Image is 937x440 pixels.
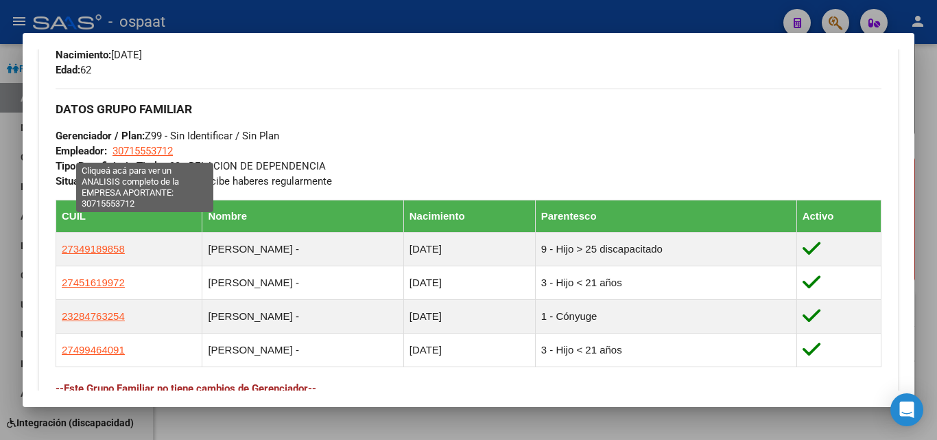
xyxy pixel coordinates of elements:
[56,160,326,172] span: 00 - RELACION DE DEPENDENCIA
[403,300,535,334] td: [DATE]
[56,64,91,76] span: 62
[56,130,279,142] span: Z99 - Sin Identificar / Sin Plan
[56,160,169,172] strong: Tipo Beneficiario Titular:
[56,64,80,76] strong: Edad:
[56,130,145,142] strong: Gerenciador / Plan:
[535,266,796,300] td: 3 - Hijo < 21 años
[202,334,403,367] td: [PERSON_NAME] -
[796,200,881,233] th: Activo
[56,49,142,61] span: [DATE]
[403,266,535,300] td: [DATE]
[202,300,403,334] td: [PERSON_NAME] -
[56,200,202,233] th: CUIL
[202,200,403,233] th: Nombre
[56,175,332,187] span: 0 - Recibe haberes regularmente
[112,145,173,157] span: 30715553712
[535,300,796,334] td: 1 - Cónyuge
[403,334,535,367] td: [DATE]
[56,49,111,61] strong: Nacimiento:
[62,310,125,322] span: 23284763254
[202,266,403,300] td: [PERSON_NAME] -
[62,243,125,255] span: 27349189858
[535,233,796,266] td: 9 - Hijo > 25 discapacitado
[56,145,107,157] strong: Empleador:
[62,344,125,356] span: 27499464091
[202,233,403,266] td: [PERSON_NAME] -
[890,393,923,426] div: Open Intercom Messenger
[535,334,796,367] td: 3 - Hijo < 21 años
[403,200,535,233] th: Nacimiento
[56,381,881,396] h4: --Este Grupo Familiar no tiene cambios de Gerenciador--
[62,277,125,288] span: 27451619972
[56,102,881,117] h3: DATOS GRUPO FAMILIAR
[56,175,185,187] strong: Situacion de Revista Titular:
[403,233,535,266] td: [DATE]
[535,200,796,233] th: Parentesco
